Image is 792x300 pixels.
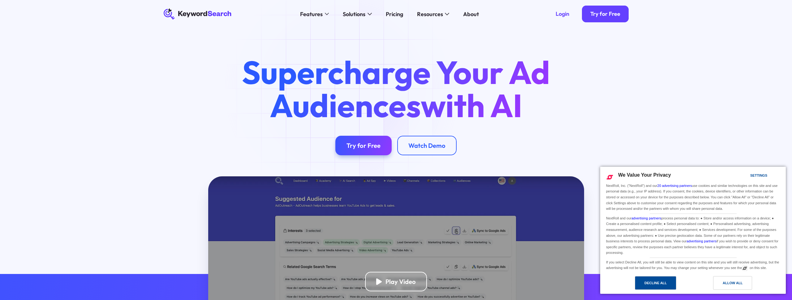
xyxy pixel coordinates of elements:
a: Try for Free [582,6,629,22]
div: Login [556,11,569,18]
a: Try for Free [335,136,392,155]
span: with AI [421,85,522,126]
div: About [463,10,479,18]
div: Watch Demo [408,142,445,149]
a: Settings [739,170,754,182]
div: Try for Free [346,142,381,149]
div: Features [300,10,323,18]
div: Allow All [723,280,742,286]
a: advertising partners [631,216,661,220]
div: NextRoll and our process personal data to: ● Store and/or access information on a device; ● Creat... [605,214,781,256]
a: Login [547,6,578,22]
h1: Supercharge Your Ad Audiences [229,56,563,122]
div: Pricing [386,10,403,18]
div: If you select Decline All, you will still be able to view content on this site and you will still... [605,258,781,271]
span: We Value Your Privacy [618,172,671,178]
div: Resources [417,10,443,18]
a: About [459,8,483,20]
div: Decline All [644,280,667,286]
a: Pricing [381,8,407,20]
div: Try for Free [590,11,620,18]
a: Decline All [604,276,693,293]
div: Solutions [343,10,365,18]
div: Play Video [385,278,416,285]
div: NextRoll, Inc. ("NextRoll") and our use cookies and similar technologies on this site and use per... [605,182,781,212]
div: Settings [750,172,767,179]
a: Allow All [693,276,782,293]
a: 20 advertising partners [657,184,692,187]
a: advertising partners [687,239,717,243]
